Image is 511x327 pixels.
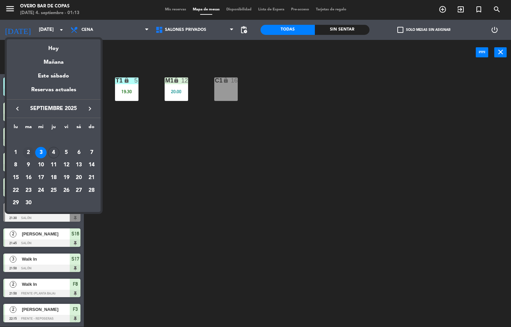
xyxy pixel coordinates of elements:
[61,185,72,196] div: 26
[7,53,101,67] div: Mañana
[86,105,94,113] i: keyboard_arrow_right
[48,159,59,171] div: 11
[35,172,47,183] div: 17
[73,172,84,183] div: 20
[23,172,34,183] div: 16
[9,133,98,146] td: SEP.
[61,159,72,171] div: 12
[86,147,97,158] div: 7
[35,185,47,196] div: 24
[11,104,23,113] button: keyboard_arrow_left
[23,197,34,209] div: 30
[22,123,35,133] th: martes
[73,159,86,171] td: 13 de septiembre de 2025
[47,146,60,159] td: 4 de septiembre de 2025
[47,171,60,184] td: 18 de septiembre de 2025
[10,197,21,209] div: 29
[35,184,47,197] td: 24 de septiembre de 2025
[35,159,47,171] div: 10
[9,123,22,133] th: lunes
[10,172,21,183] div: 15
[73,171,86,184] td: 20 de septiembre de 2025
[60,171,73,184] td: 19 de septiembre de 2025
[10,185,21,196] div: 22
[7,67,101,86] div: Este sábado
[73,146,86,159] td: 6 de septiembre de 2025
[84,104,96,113] button: keyboard_arrow_right
[85,159,98,171] td: 14 de septiembre de 2025
[73,123,86,133] th: sábado
[47,159,60,171] td: 11 de septiembre de 2025
[61,172,72,183] div: 19
[85,184,98,197] td: 28 de septiembre de 2025
[35,159,47,171] td: 10 de septiembre de 2025
[85,123,98,133] th: domingo
[35,171,47,184] td: 17 de septiembre de 2025
[85,146,98,159] td: 7 de septiembre de 2025
[73,159,84,171] div: 13
[9,146,22,159] td: 1 de septiembre de 2025
[7,86,101,99] div: Reservas actuales
[47,123,60,133] th: jueves
[7,39,101,53] div: Hoy
[48,147,59,158] div: 4
[86,185,97,196] div: 28
[73,184,86,197] td: 27 de septiembre de 2025
[9,184,22,197] td: 22 de septiembre de 2025
[10,159,21,171] div: 8
[23,104,84,113] span: septiembre 2025
[23,185,34,196] div: 23
[73,185,84,196] div: 27
[60,184,73,197] td: 26 de septiembre de 2025
[35,147,47,158] div: 3
[60,146,73,159] td: 5 de septiembre de 2025
[60,159,73,171] td: 12 de septiembre de 2025
[61,147,72,158] div: 5
[22,184,35,197] td: 23 de septiembre de 2025
[22,146,35,159] td: 2 de septiembre de 2025
[23,147,34,158] div: 2
[48,185,59,196] div: 25
[10,147,21,158] div: 1
[48,172,59,183] div: 18
[22,171,35,184] td: 16 de septiembre de 2025
[73,147,84,158] div: 6
[86,172,97,183] div: 21
[9,197,22,210] td: 29 de septiembre de 2025
[86,159,97,171] div: 14
[9,171,22,184] td: 15 de septiembre de 2025
[23,159,34,171] div: 9
[35,146,47,159] td: 3 de septiembre de 2025
[9,159,22,171] td: 8 de septiembre de 2025
[22,197,35,210] td: 30 de septiembre de 2025
[35,123,47,133] th: miércoles
[22,159,35,171] td: 9 de septiembre de 2025
[60,123,73,133] th: viernes
[85,171,98,184] td: 21 de septiembre de 2025
[13,105,21,113] i: keyboard_arrow_left
[47,184,60,197] td: 25 de septiembre de 2025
